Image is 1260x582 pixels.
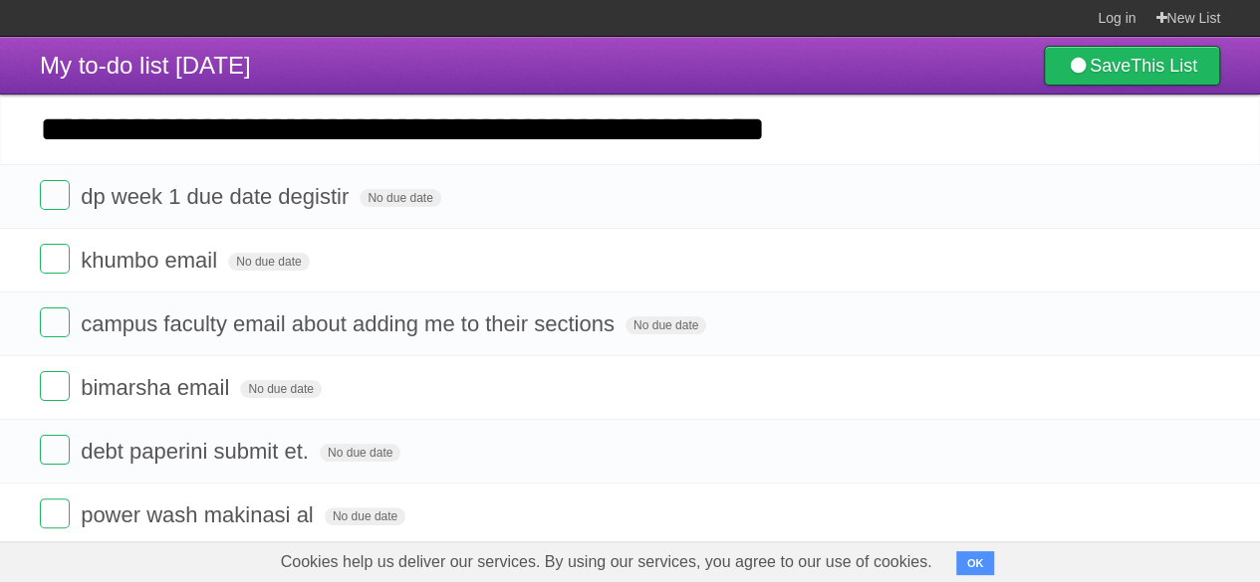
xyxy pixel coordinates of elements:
label: Done [40,371,70,401]
span: No due date [325,507,405,525]
span: No due date [240,380,321,398]
span: khumbo email [81,248,222,273]
span: No due date [626,316,706,334]
span: dp week 1 due date degistir [81,184,354,209]
button: OK [956,551,995,575]
label: Done [40,180,70,210]
label: Done [40,435,70,465]
span: debt paperini submit et. [81,439,314,464]
label: Done [40,498,70,528]
span: Cookies help us deliver our services. By using our services, you agree to our use of cookies. [261,542,952,582]
a: SaveThis List [1044,46,1220,86]
span: campus faculty email about adding me to their sections [81,311,620,336]
span: No due date [228,253,309,271]
span: bimarsha email [81,375,234,400]
span: power wash makinasi al [81,502,319,527]
label: Done [40,307,70,337]
span: No due date [320,444,400,462]
span: My to-do list [DATE] [40,52,251,79]
b: This List [1131,56,1197,76]
label: Done [40,244,70,274]
span: No due date [360,189,440,207]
